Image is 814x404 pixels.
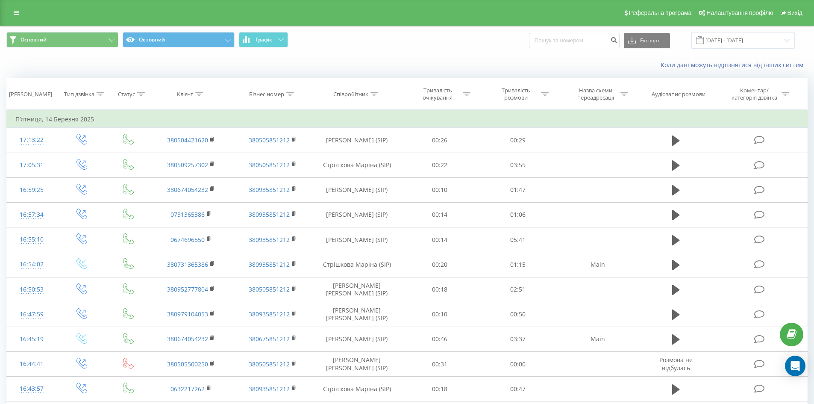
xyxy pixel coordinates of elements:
[479,252,557,277] td: 01:15
[415,87,461,101] div: Тривалість очікування
[249,260,290,268] a: 380935851212
[249,310,290,318] a: 380935851212
[529,33,620,48] input: Пошук за номером
[15,331,48,348] div: 16:45:19
[167,335,208,343] a: 380674054232
[729,87,779,101] div: Коментар/категорія дзвінка
[167,260,208,268] a: 380731365386
[401,352,479,377] td: 00:31
[256,37,272,43] span: Графік
[401,377,479,401] td: 00:18
[170,236,205,244] a: 0674696550
[313,252,401,277] td: Стрішкова Маріна (SIP)
[249,335,290,343] a: 380675851212
[479,177,557,202] td: 01:47
[167,285,208,293] a: 380952777804
[15,157,48,174] div: 17:05:31
[167,360,208,368] a: 380505500250
[479,302,557,327] td: 00:50
[15,206,48,223] div: 16:57:34
[249,210,290,218] a: 380935851212
[401,302,479,327] td: 00:10
[788,9,802,16] span: Вихід
[167,310,208,318] a: 380979104053
[239,32,288,47] button: Графік
[249,91,284,98] div: Бізнес номер
[249,385,290,393] a: 380935851212
[493,87,539,101] div: Тривалість розмови
[123,32,235,47] button: Основний
[313,128,401,153] td: [PERSON_NAME] (SIP)
[401,252,479,277] td: 00:20
[401,277,479,302] td: 00:18
[7,111,808,128] td: П’ятниця, 14 Березня 2025
[170,385,205,393] a: 0632217262
[249,360,290,368] a: 380505851212
[785,356,805,376] div: Open Intercom Messenger
[313,202,401,227] td: [PERSON_NAME] (SIP)
[9,91,52,98] div: [PERSON_NAME]
[479,352,557,377] td: 00:00
[573,87,618,101] div: Назва схеми переадресації
[15,356,48,372] div: 16:44:41
[15,132,48,148] div: 17:13:22
[624,33,670,48] button: Експорт
[557,327,638,351] td: Main
[15,231,48,248] div: 16:55:10
[313,177,401,202] td: [PERSON_NAME] (SIP)
[15,281,48,298] div: 16:50:53
[661,61,808,69] a: Коли дані можуть відрізнятися вiд інших систем
[249,161,290,169] a: 380505851212
[479,327,557,351] td: 03:37
[167,186,208,194] a: 380674054232
[479,202,557,227] td: 01:06
[21,36,47,43] span: Основний
[557,252,638,277] td: Main
[313,227,401,252] td: [PERSON_NAME] (SIP)
[15,182,48,198] div: 16:59:25
[177,91,193,98] div: Клієнт
[313,277,401,302] td: [PERSON_NAME] [PERSON_NAME] (SIP)
[167,136,208,144] a: 380504421620
[401,177,479,202] td: 00:10
[652,91,705,98] div: Аудіозапис розмови
[629,9,692,16] span: Реферальна програма
[659,356,693,372] span: Розмова не відбулась
[313,302,401,327] td: [PERSON_NAME] [PERSON_NAME] (SIP)
[313,352,401,377] td: [PERSON_NAME] [PERSON_NAME] (SIP)
[64,91,94,98] div: Тип дзвінка
[401,227,479,252] td: 00:14
[249,285,290,293] a: 380505851212
[118,91,135,98] div: Статус
[706,9,773,16] span: Налаштування профілю
[479,128,557,153] td: 00:29
[15,306,48,323] div: 16:47:59
[401,327,479,351] td: 00:46
[6,32,118,47] button: Основний
[479,153,557,177] td: 03:55
[313,327,401,351] td: [PERSON_NAME] (SIP)
[401,128,479,153] td: 00:26
[249,236,290,244] a: 380935851212
[167,161,208,169] a: 380509257302
[333,91,368,98] div: Співробітник
[249,186,290,194] a: 380935851212
[313,153,401,177] td: Стрішкова Маріна (SIP)
[313,377,401,401] td: Стрішкова Маріна (SIP)
[401,202,479,227] td: 00:14
[170,210,205,218] a: 0731365386
[401,153,479,177] td: 00:22
[479,277,557,302] td: 02:51
[15,256,48,273] div: 16:54:02
[479,227,557,252] td: 05:41
[479,377,557,401] td: 00:47
[15,380,48,397] div: 16:43:57
[249,136,290,144] a: 380505851212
